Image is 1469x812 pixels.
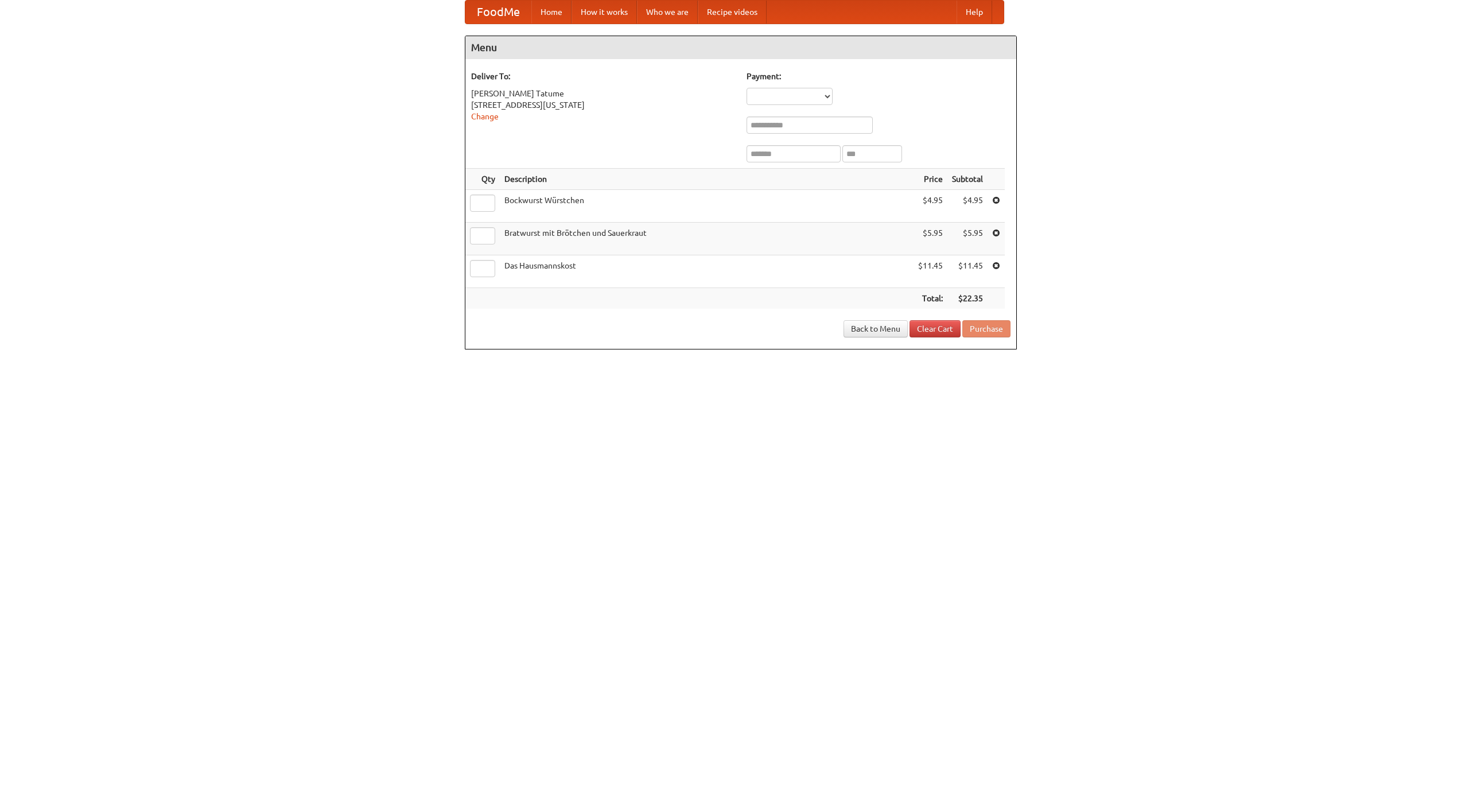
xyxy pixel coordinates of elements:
[844,320,908,337] a: Back to Menu
[500,255,914,288] td: Das Hausmannskost
[500,169,914,190] th: Description
[947,190,988,223] td: $4.95
[947,223,988,255] td: $5.95
[962,320,1011,337] button: Purchase
[914,255,947,288] td: $11.45
[947,169,988,190] th: Subtotal
[947,255,988,288] td: $11.45
[471,112,499,121] a: Change
[531,1,572,24] a: Home
[471,88,735,99] div: [PERSON_NAME] Tatume
[947,288,988,309] th: $22.35
[500,223,914,255] td: Bratwurst mit Brötchen und Sauerkraut
[465,36,1016,59] h4: Menu
[914,288,947,309] th: Total:
[465,169,500,190] th: Qty
[471,99,735,111] div: [STREET_ADDRESS][US_STATE]
[637,1,698,24] a: Who we are
[471,71,735,82] h5: Deliver To:
[914,190,947,223] td: $4.95
[957,1,992,24] a: Help
[500,190,914,223] td: Bockwurst Würstchen
[914,169,947,190] th: Price
[465,1,531,24] a: FoodMe
[572,1,637,24] a: How it works
[910,320,961,337] a: Clear Cart
[698,1,767,24] a: Recipe videos
[747,71,1011,82] h5: Payment:
[914,223,947,255] td: $5.95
